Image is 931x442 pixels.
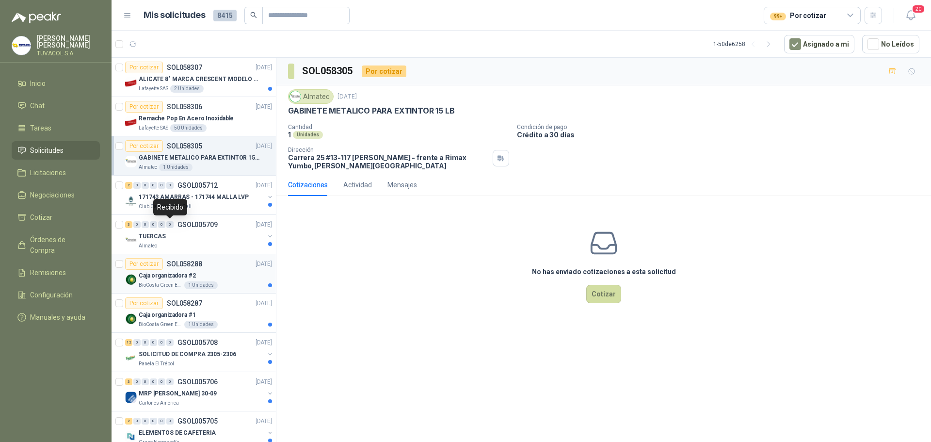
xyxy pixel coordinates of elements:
[139,389,217,398] p: MRP [PERSON_NAME] 30-09
[177,339,218,346] p: GSOL005708
[250,12,257,18] span: search
[177,378,218,385] p: GSOL005706
[337,92,357,101] p: [DATE]
[142,339,149,346] div: 0
[256,260,272,269] p: [DATE]
[256,417,272,426] p: [DATE]
[177,418,218,425] p: GSOL005705
[166,221,174,228] div: 0
[158,418,165,425] div: 0
[30,123,51,133] span: Tareas
[139,360,174,368] p: Panela El Trébol
[177,221,218,228] p: GSOL005709
[302,64,354,79] h3: SOL058305
[288,89,334,104] div: Almatec
[12,263,100,282] a: Remisiones
[166,378,174,385] div: 0
[150,221,157,228] div: 0
[133,339,141,346] div: 0
[139,85,168,93] p: Lafayette SAS
[139,271,196,280] p: Caja organizadora #2
[713,36,776,52] div: 1 - 50 de 6258
[30,167,66,178] span: Licitaciones
[770,10,826,21] div: Por cotizar
[139,242,157,250] p: Almatec
[139,193,249,202] p: 171743 AMARRAS - 171744 MALLA LVP
[139,350,236,359] p: SOLICITUD DE COMPRA 2305-2306
[12,164,100,182] a: Licitaciones
[12,141,100,160] a: Solicitudes
[142,221,149,228] div: 0
[167,103,202,110] p: SOL058306
[139,399,179,407] p: Cartones America
[125,378,132,385] div: 3
[12,36,31,55] img: Company Logo
[142,418,149,425] div: 0
[30,145,64,156] span: Solicitudes
[184,321,218,328] div: 1 Unidades
[125,376,274,407] a: 3 0 0 0 0 0 GSOL005706[DATE] Company LogoMRP [PERSON_NAME] 30-09Cartones America
[37,50,100,56] p: TUVACOL S.A.
[125,116,137,128] img: Company Logo
[139,281,182,289] p: BioCosta Green Energy S.A.S
[139,311,196,320] p: Caja organizadora #1
[150,378,157,385] div: 0
[125,392,137,403] img: Company Logo
[150,182,157,189] div: 0
[158,182,165,189] div: 0
[256,102,272,112] p: [DATE]
[30,267,66,278] span: Remisiones
[288,131,291,139] p: 1
[784,35,854,53] button: Asignado a mi
[125,234,137,246] img: Company Logo
[139,153,259,163] p: GABINETE METALICO PARA EXTINTOR 15 LB
[288,147,489,153] p: Dirección
[256,142,272,151] p: [DATE]
[12,308,100,327] a: Manuales y ayuda
[288,180,328,190] div: Cotizaciones
[158,221,165,228] div: 0
[166,182,174,189] div: 0
[112,58,276,97] a: Por cotizarSOL058307[DATE] Company LogoALICATE 8" MARCA CRESCENT MODELO 38008tvLafayette SAS2 Uni...
[167,261,202,267] p: SOL058288
[30,290,73,300] span: Configuración
[170,85,204,93] div: 2 Unidades
[30,234,91,256] span: Órdenes de Compra
[517,131,927,139] p: Crédito a 30 días
[167,300,202,307] p: SOL058287
[112,294,276,333] a: Por cotizarSOL058287[DATE] Company LogoCaja organizadora #1BioCosta Green Energy S.A.S1 Unidades
[37,35,100,49] p: [PERSON_NAME] [PERSON_NAME]
[256,63,272,72] p: [DATE]
[12,119,100,137] a: Tareas
[112,136,276,176] a: Por cotizarSOL058305[DATE] Company LogoGABINETE METALICO PARA EXTINTOR 15 LBAlmatec1 Unidades
[177,182,218,189] p: GSOL005712
[139,428,216,438] p: ELEMENTOS DE CAFETERIA
[256,338,272,347] p: [DATE]
[142,182,149,189] div: 0
[184,281,218,289] div: 1 Unidades
[125,339,132,346] div: 12
[30,312,85,323] span: Manuales y ayuda
[125,156,137,167] img: Company Logo
[125,182,132,189] div: 2
[159,164,193,171] div: 1 Unidades
[150,418,157,425] div: 0
[288,153,489,170] p: Carrera 25 #13-117 [PERSON_NAME] - frente a Rimax Yumbo , [PERSON_NAME][GEOGRAPHIC_DATA]
[256,299,272,308] p: [DATE]
[862,35,919,53] button: No Leídos
[12,230,100,260] a: Órdenes de Compra
[125,258,163,270] div: Por cotizar
[293,131,323,139] div: Unidades
[139,75,259,84] p: ALICATE 8" MARCA CRESCENT MODELO 38008tv
[362,65,406,77] div: Por cotizar
[125,195,137,207] img: Company Logo
[139,124,168,132] p: Lafayette SAS
[166,339,174,346] div: 0
[912,4,925,14] span: 20
[153,199,187,215] div: Recibido
[387,180,417,190] div: Mensajes
[256,181,272,190] p: [DATE]
[170,124,207,132] div: 50 Unidades
[30,78,46,89] span: Inicio
[12,186,100,204] a: Negociaciones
